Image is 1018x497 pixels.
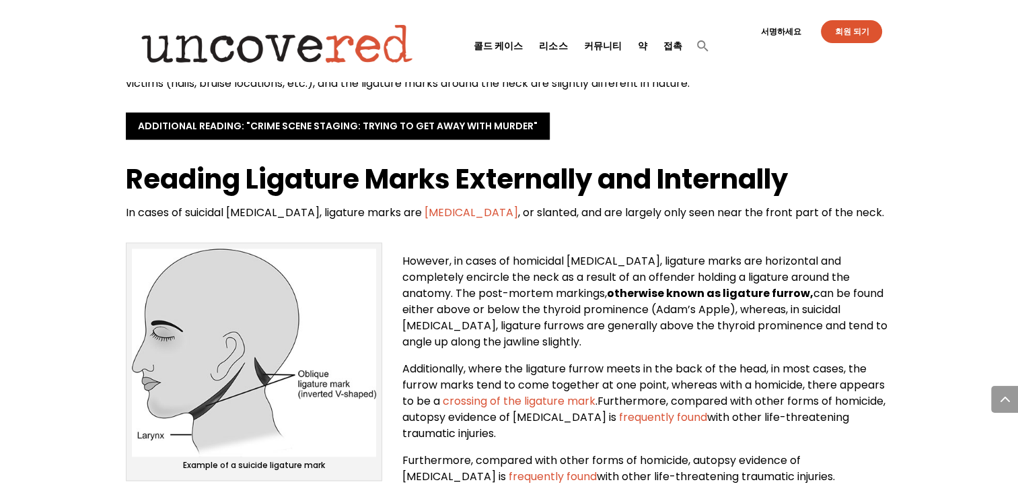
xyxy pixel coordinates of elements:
a: frequently found [506,469,597,484]
span: with other life-threatening traumatic injuries. [402,409,849,441]
span: [MEDICAL_DATA] [425,205,518,220]
span: However, in cases of homicidal [MEDICAL_DATA], ligature marks are horizontal and completely encir... [402,253,887,350]
span: Additionally, where the ligature furrow meets in the back of the head, in most cases, the furrow ... [402,361,885,409]
a: 리소스 [539,17,567,74]
span: crossing of the ligature mark [443,393,595,409]
a: 회원 되기 [821,20,882,43]
a: frequently found [616,409,707,425]
a: 커뮤니티 [583,17,621,74]
a: 약 [637,17,647,74]
span: In cases of suicidal [MEDICAL_DATA], ligature marks are [126,205,422,220]
a: [MEDICAL_DATA] [422,205,518,220]
a: Additional Reading: "Crime Scene Staging: Trying to Get Away with Murder" [126,112,550,139]
span: which is the purposeful alteration of crime scene characteristics for the exclusive purpose of mi... [126,43,886,91]
strong: Reading Ligature Marks Externally and Internally [126,160,788,198]
strong: otherwise known as ligature furrow, [607,286,813,301]
span: Furthermore, compared with other forms of homicide, autopsy evidence of [MEDICAL_DATA] is [402,393,885,425]
span: , or slanted, and are largely only seen near the front part of the neck. [518,205,884,220]
span: frequently found [619,409,707,425]
a: 접촉 [663,17,682,74]
span: frequently found [509,469,597,484]
span: Furthermore, compared with other forms of homicide, autopsy evidence of [MEDICAL_DATA] is [402,453,801,484]
a: crossing of the ligature mark [440,393,595,409]
a: 콜드 케이스 [474,17,523,74]
p: Example of a suicide ligature mark [132,459,376,475]
span: . [595,393,597,409]
span: with other life-threatening traumatic injuries. [597,469,835,484]
img: 발견된 로고 [129,13,426,74]
a: 서명하세요 [753,28,808,36]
